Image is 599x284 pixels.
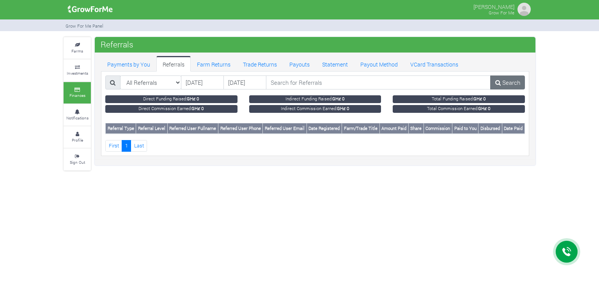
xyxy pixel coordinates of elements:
[122,140,131,151] a: 1
[337,105,349,111] b: GHȼ 0
[70,160,85,165] small: Sign Out
[167,123,218,134] th: Referred User Fullname
[266,75,491,89] input: Search for Referrals
[404,56,464,72] a: VCard Transactions
[478,105,491,111] b: GHȼ 0
[65,2,115,17] img: growforme image
[223,75,266,89] input: DD/MM/YYYY
[156,56,191,72] a: Referrals
[393,105,525,113] small: Total Commission Earned:
[237,56,283,72] a: Trade Returns
[67,70,88,76] small: Investments
[64,82,91,103] a: Finances
[379,123,408,134] th: Amount Paid
[307,123,342,134] th: Date Registered
[489,10,514,16] small: Grow For Me
[136,123,167,134] th: Referral Level
[101,56,156,72] a: Payments by You
[64,37,91,59] a: Farms
[131,140,147,151] a: Last
[69,93,85,98] small: Finances
[393,95,525,103] small: Total Funding Raised:
[71,48,83,54] small: Farms
[473,2,514,11] p: [PERSON_NAME]
[490,75,525,89] a: Search
[218,123,263,134] th: Referred User Phone
[64,126,91,148] a: Profile
[478,123,502,134] th: Disbursed
[316,56,354,72] a: Statement
[187,96,199,102] b: GHȼ 0
[64,149,91,170] a: Sign Out
[332,96,345,102] b: GHȼ 0
[99,37,135,52] span: Referrals
[249,95,381,103] small: Indirect Funding Raised:
[342,123,379,134] th: Farm/Trade Title
[106,123,136,134] th: Referral Type
[191,105,204,111] b: GHȼ 0
[64,60,91,81] a: Investments
[105,140,122,151] a: First
[452,123,478,134] th: Paid to You
[249,105,381,113] small: Indirect Commission Earned:
[354,56,404,72] a: Payout Method
[105,105,237,113] small: Direct Commission Earned:
[408,123,424,134] th: Share
[191,56,237,72] a: Farm Returns
[64,104,91,126] a: Notifications
[72,137,83,143] small: Profile
[516,2,532,17] img: growforme image
[263,123,307,134] th: Referred User Email
[66,115,89,121] small: Notifications
[473,96,486,102] b: GHȼ 0
[283,56,316,72] a: Payouts
[424,123,452,134] th: Commission
[105,140,525,151] nav: Page Navigation
[66,23,103,29] small: Grow For Me Panel
[502,123,525,134] th: Date Paid
[181,75,224,89] input: DD/MM/YYYY
[105,95,237,103] small: Direct Funding Raised:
